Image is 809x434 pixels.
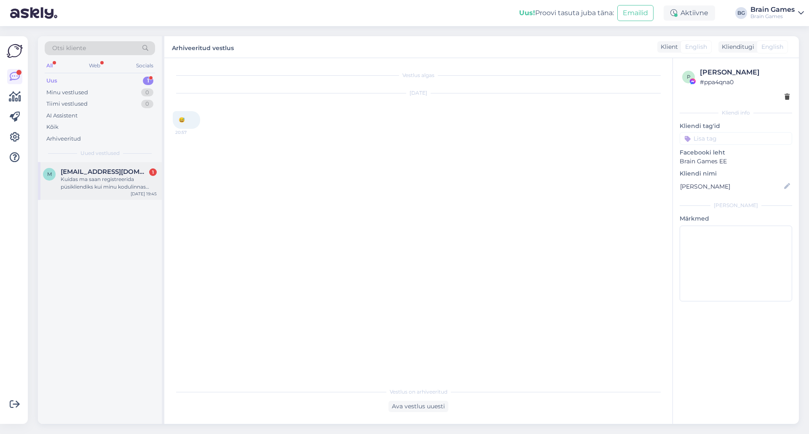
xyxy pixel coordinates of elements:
[46,112,78,120] div: AI Assistent
[47,171,52,177] span: m
[700,67,790,77] div: [PERSON_NAME]
[141,88,153,97] div: 0
[134,60,155,71] div: Socials
[750,13,795,20] div: Brain Games
[680,148,792,157] p: Facebooki leht
[173,72,664,79] div: Vestlus algas
[680,109,792,117] div: Kliendi info
[61,168,148,176] span: mariliis47@gmail.com
[680,169,792,178] p: Kliendi nimi
[149,168,157,176] div: 1
[680,157,792,166] p: Brain Games EE
[143,77,153,85] div: 1
[680,214,792,223] p: Märkmed
[45,60,54,71] div: All
[173,89,664,97] div: [DATE]
[761,43,783,51] span: English
[680,202,792,209] div: [PERSON_NAME]
[87,60,102,71] div: Web
[179,117,185,123] span: 😅
[52,44,86,53] span: Otsi kliente
[735,7,747,19] div: BG
[750,6,795,13] div: Brain Games
[680,122,792,130] p: Kliendi tag'id
[664,5,715,21] div: Aktiivne
[390,388,447,396] span: Vestlus on arhiveeritud
[519,8,614,18] div: Proovi tasuta juba täna:
[519,9,535,17] b: Uus!
[46,135,81,143] div: Arhiveeritud
[172,41,234,53] label: Arhiveeritud vestlus
[46,88,88,97] div: Minu vestlused
[80,149,120,157] span: Uued vestlused
[718,43,754,51] div: Klienditugi
[687,74,691,80] span: p
[750,6,804,20] a: Brain GamesBrain Games
[700,77,790,87] div: # ppa4qna0
[131,191,157,197] div: [DATE] 19:45
[388,401,448,412] div: Ava vestlus uuesti
[685,43,707,51] span: English
[46,100,88,108] div: Tiimi vestlused
[680,182,782,191] input: Lisa nimi
[46,123,59,131] div: Kõik
[61,176,157,191] div: Kuidas ma saan registreerida püsikliendiks kui minu kodulinnas pole kohapeal kauplust?
[7,43,23,59] img: Askly Logo
[657,43,678,51] div: Klient
[680,132,792,145] input: Lisa tag
[141,100,153,108] div: 0
[175,129,207,136] span: 20:57
[46,77,57,85] div: Uus
[617,5,654,21] button: Emailid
